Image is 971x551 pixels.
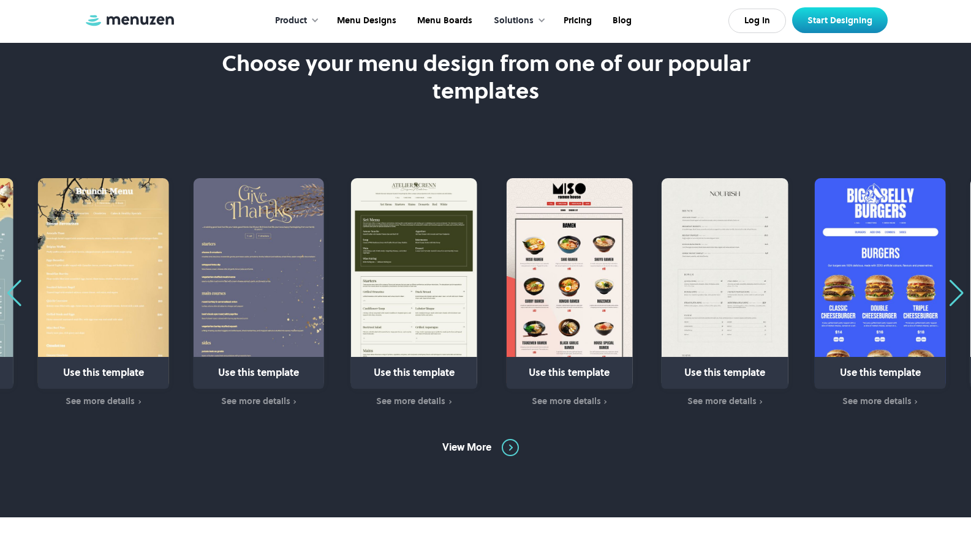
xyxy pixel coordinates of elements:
div: Product [263,2,325,40]
div: View More [442,441,491,454]
div: See more details [376,396,445,406]
div: Previous slide [6,280,23,307]
div: See more details [532,396,601,406]
div: See more details [66,396,135,406]
div: 11 / 31 [659,178,790,408]
div: 12 / 31 [815,178,946,408]
a: View More [442,439,529,456]
div: 7 / 31 [38,178,169,408]
h2: Choose your menu design from one of our popular templates [194,50,777,105]
a: See more details [38,395,169,408]
div: Next slide [948,280,965,307]
div: 9 / 31 [349,178,480,408]
a: Menu Designs [325,2,406,40]
div: See more details [221,396,290,406]
a: Use this template [194,178,325,389]
a: Use this template [38,178,169,389]
a: Blog [601,2,641,40]
div: See more details [687,396,757,406]
a: Use this template [662,178,788,389]
a: Use this template [506,178,632,389]
a: Use this template [815,178,946,389]
a: Menu Boards [406,2,482,40]
a: Use this template [351,178,477,389]
a: See more details [659,395,790,408]
a: Start Designing [792,7,888,33]
a: See more details [194,395,325,408]
a: Log In [728,9,786,33]
a: See more details [815,395,946,408]
a: See more details [504,395,635,408]
div: Product [275,14,307,28]
a: Pricing [552,2,601,40]
div: See more details [842,396,912,406]
div: Solutions [482,2,552,40]
div: Solutions [494,14,534,28]
div: 8 / 31 [194,178,325,408]
div: 10 / 31 [504,178,635,408]
a: See more details [349,395,480,408]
